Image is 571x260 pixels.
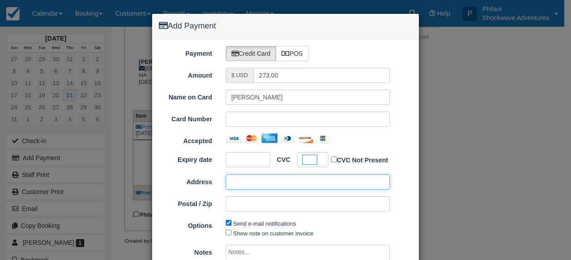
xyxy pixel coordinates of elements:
label: CVC Not Present [331,155,388,165]
label: Address [152,174,219,187]
label: Amount [152,68,219,80]
iframe: Secure card number input frame [232,115,385,124]
h4: Add Payment [159,21,412,32]
input: CVC Not Present [331,157,337,162]
iframe: Secure CVC input frame [303,155,317,164]
label: Send e-mail notifications [233,220,296,227]
label: Postal / Zip [152,196,219,209]
label: POS [276,46,309,61]
small: $ USD [232,72,248,78]
label: CVC [270,152,290,165]
label: Options [152,218,219,231]
iframe: Secure expiration date input frame [232,155,258,164]
label: Expiry date [152,152,219,165]
label: Accepted [152,133,219,146]
label: Name on Card [152,90,219,102]
label: Show note on customer invoice [233,230,314,237]
label: Payment [152,46,219,58]
label: Credit Card [226,46,277,61]
label: Card Number [152,111,219,124]
input: Valid amount required. [253,68,390,83]
label: Notes [152,245,219,257]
